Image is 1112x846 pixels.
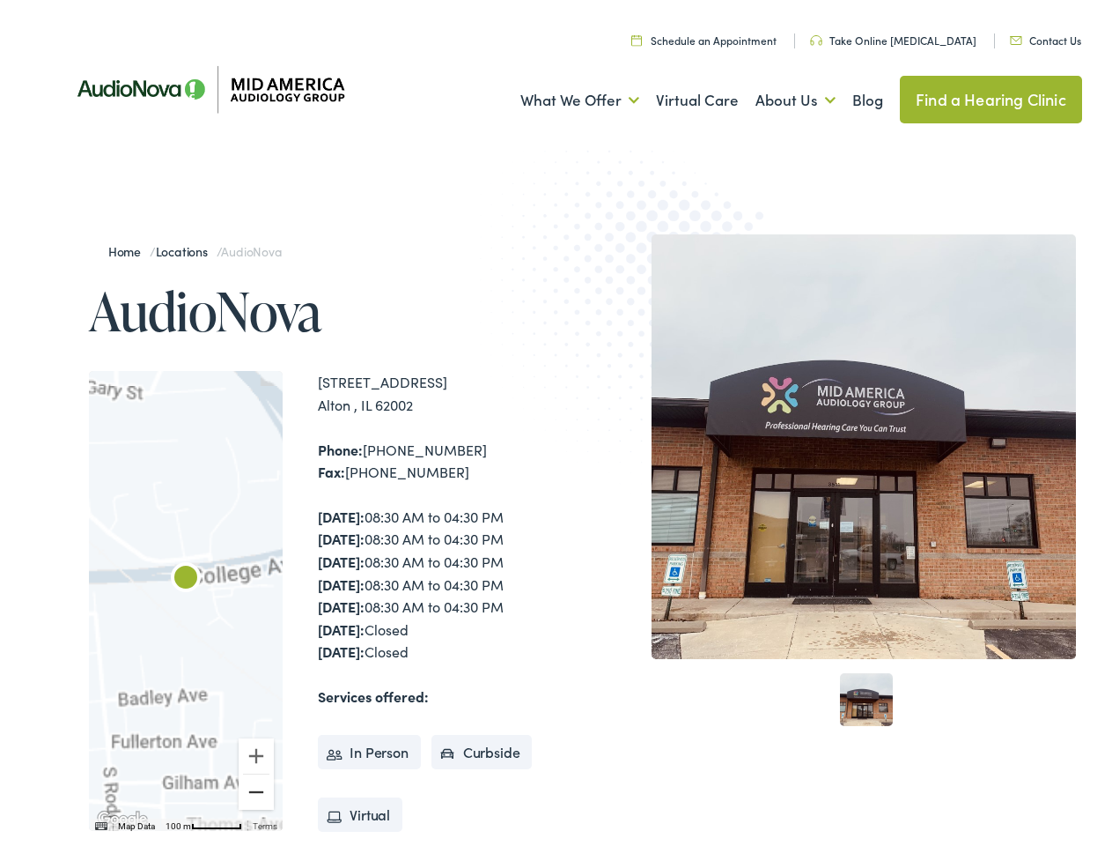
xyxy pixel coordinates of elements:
[810,30,822,41] img: utility icon
[431,730,533,765] li: Curbside
[318,681,429,701] strong: Services offered:
[318,591,365,611] strong: [DATE]:
[318,730,421,765] li: In Person
[318,434,563,479] div: [PHONE_NUMBER] [PHONE_NUMBER]
[318,501,365,521] strong: [DATE]:
[318,569,365,589] strong: [DATE]:
[318,523,365,543] strong: [DATE]:
[93,803,151,826] img: Google
[318,636,365,656] strong: [DATE]:
[318,792,402,827] li: Virtual
[166,816,191,826] span: 100 m
[318,434,363,454] strong: Phone:
[89,277,563,335] h1: AudioNova
[318,501,563,658] div: 08:30 AM to 04:30 PM 08:30 AM to 04:30 PM 08:30 AM to 04:30 PM 08:30 AM to 04:30 PM 08:30 AM to 0...
[631,27,777,42] a: Schedule an Appointment
[656,63,739,128] a: Virtual Care
[239,733,274,768] button: Zoom in
[810,27,976,42] a: Take Online [MEDICAL_DATA]
[840,668,893,721] a: 1
[900,70,1082,118] a: Find a Hearing Clinic
[156,237,217,255] a: Locations
[160,813,247,826] button: Map Scale: 100 m per 54 pixels
[318,614,365,634] strong: [DATE]:
[93,803,151,826] a: Open this area in Google Maps (opens a new window)
[631,29,642,41] img: utility icon
[318,546,365,566] strong: [DATE]:
[239,769,274,805] button: Zoom out
[108,237,150,255] a: Home
[221,237,281,255] span: AudioNova
[165,553,207,596] div: AudioNova
[755,63,836,128] a: About Us
[118,815,155,827] button: Map Data
[520,63,639,128] a: What We Offer
[1010,27,1081,42] a: Contact Us
[95,815,107,827] button: Keyboard shortcuts
[1010,31,1022,40] img: utility icon
[108,237,282,255] span: / /
[253,816,277,826] a: Terms (opens in new tab)
[318,366,563,411] div: [STREET_ADDRESS] Alton , IL 62002
[318,456,345,476] strong: Fax:
[852,63,883,128] a: Blog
